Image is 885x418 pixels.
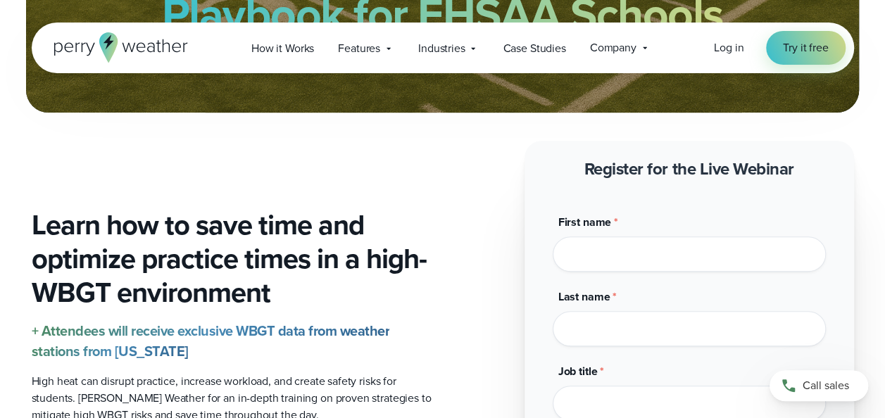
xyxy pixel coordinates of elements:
span: Last name [558,289,610,305]
span: Try it free [783,39,828,56]
strong: + Attendees will receive exclusive WBGT data from weather stations from [US_STATE] [32,320,390,362]
h3: Learn how to save time and optimize practice times in a high-WBGT environment [32,208,432,310]
span: Industries [418,40,465,57]
span: Company [590,39,636,56]
span: Case Studies [503,40,565,57]
span: First name [558,214,612,230]
span: Features [338,40,380,57]
a: Call sales [770,370,868,401]
span: Job title [558,363,598,379]
a: Case Studies [491,34,577,63]
span: How it Works [251,40,314,57]
strong: Register for the Live Webinar [584,156,794,182]
a: Try it free [766,31,845,65]
span: Call sales [803,377,849,394]
a: How it Works [239,34,326,63]
a: Log in [714,39,743,56]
